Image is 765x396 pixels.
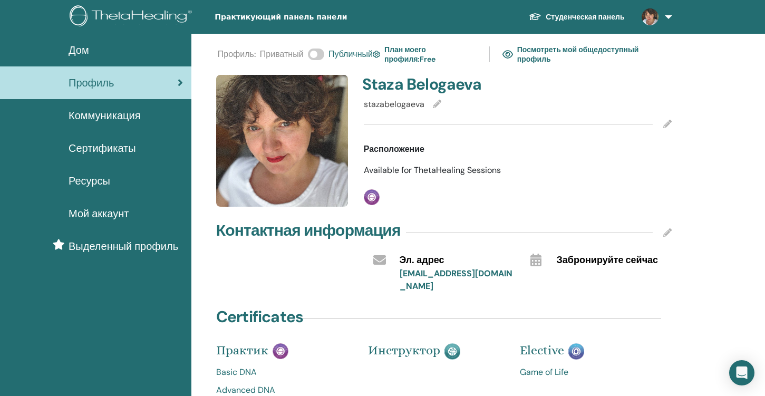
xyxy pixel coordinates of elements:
[400,254,444,267] span: Эл. адрес
[216,307,303,326] h4: Certificates
[373,42,477,66] a: План моего профиля:Free
[216,366,352,379] a: Basic DNA
[215,12,373,23] span: Практикующий панель панели
[216,221,401,240] h4: Контактная информация
[642,8,659,25] img: default.jpg
[502,50,513,59] img: eye.svg
[729,360,754,385] div: Open Intercom Messenger
[69,238,178,254] span: Выделенный профиль
[520,366,656,379] a: Game of Life
[260,48,304,61] span: Приватный
[368,343,440,358] span: Инструктор
[373,49,380,60] img: cog.svg
[520,7,633,27] a: Студенческая панель
[520,343,564,358] span: Elective
[70,5,196,29] img: logo.png
[400,268,512,292] a: [EMAIL_ADDRESS][DOMAIN_NAME]
[69,75,114,91] span: Профиль
[69,140,136,156] span: Сертификаты
[364,99,424,110] span: stazabelogaeva
[364,165,501,176] span: Available for ThetaHealing Sessions
[364,143,424,156] span: Расположение
[69,206,129,221] span: Мой аккаунт
[362,75,511,94] h4: Staza Belogaeva
[557,254,659,267] span: Забронируйте сейчас
[218,48,256,61] span: Профиль :
[69,108,140,123] span: Коммуникация
[216,343,268,358] span: Практик
[69,173,110,189] span: Ресурсы
[69,42,89,58] span: Дом
[502,42,670,66] a: Посмотреть мой общедоступный профиль
[328,48,373,61] span: Публичный
[529,12,541,21] img: graduation-cap-white.svg
[216,75,348,207] img: default.jpg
